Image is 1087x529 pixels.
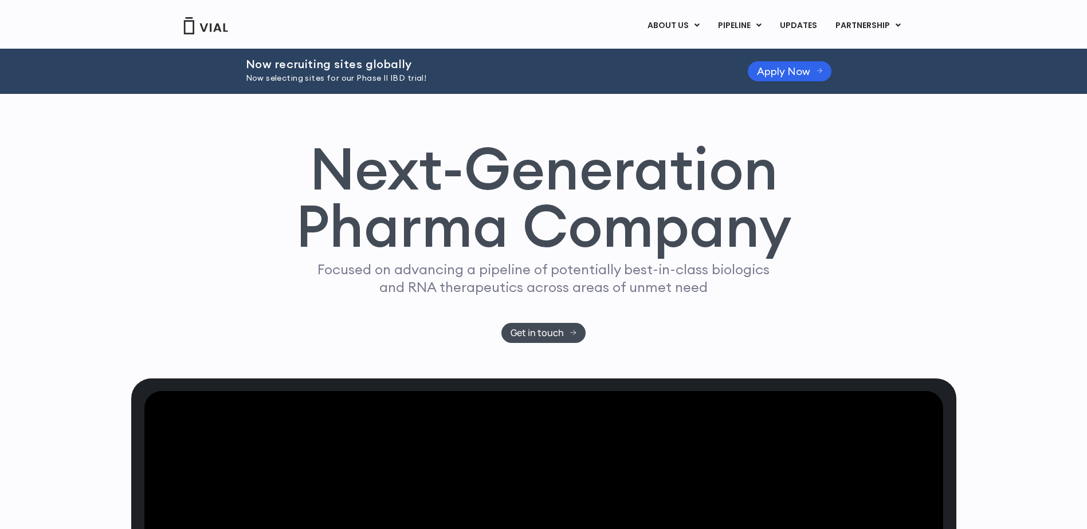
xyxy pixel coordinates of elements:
[826,16,910,35] a: PARTNERSHIPMenu Toggle
[709,16,770,35] a: PIPELINEMenu Toggle
[246,72,719,85] p: Now selecting sites for our Phase II IBD trial!
[748,61,832,81] a: Apply Now
[757,67,810,76] span: Apply Now
[511,329,564,337] span: Get in touch
[638,16,708,35] a: ABOUT USMenu Toggle
[246,58,719,70] h2: Now recruiting sites globally
[501,323,586,343] a: Get in touch
[771,16,826,35] a: UPDATES
[313,260,775,296] p: Focused on advancing a pipeline of potentially best-in-class biologics and RNA therapeutics acros...
[296,140,792,255] h1: Next-Generation Pharma Company
[183,17,229,34] img: Vial Logo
